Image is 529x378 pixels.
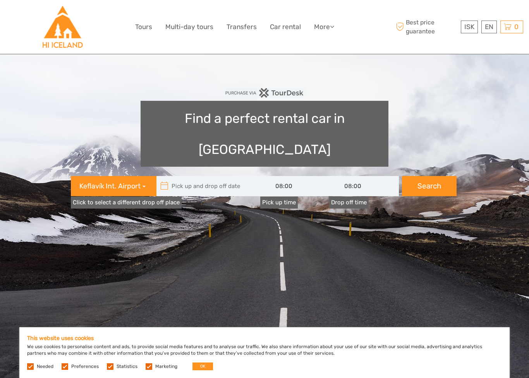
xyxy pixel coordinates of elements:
input: Drop off time [329,176,399,196]
div: EN [481,21,497,33]
h5: This website uses cookies [27,335,502,342]
label: Pick up time [260,197,298,209]
label: Preferences [71,363,99,370]
a: Car rental [270,21,301,33]
a: Transfers [227,21,257,33]
input: Pick up and drop off date [156,176,261,196]
img: Hostelling International [41,6,84,48]
label: Marketing [155,363,177,370]
span: ISK [464,23,474,31]
button: Keflavík Int. Airport [71,176,156,196]
span: Keflavík Int. Airport [79,181,141,192]
a: Multi-day tours [165,21,213,33]
a: Click to select a different drop off place [71,197,182,209]
span: 0 [513,23,520,31]
button: OK [192,362,213,370]
a: More [314,21,334,33]
img: PurchaseViaTourDesk.png [225,88,304,98]
span: Best price guarantee [394,18,459,35]
label: Needed [37,363,53,370]
a: Tours [135,21,152,33]
h1: Find a perfect rental car in [GEOGRAPHIC_DATA] [141,101,388,167]
div: We use cookies to personalise content and ads, to provide social media features and to analyse ou... [19,327,510,378]
label: Statistics [117,363,137,370]
input: Pick up time [260,176,330,196]
button: Search [402,176,457,196]
label: Drop off time [329,197,369,209]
